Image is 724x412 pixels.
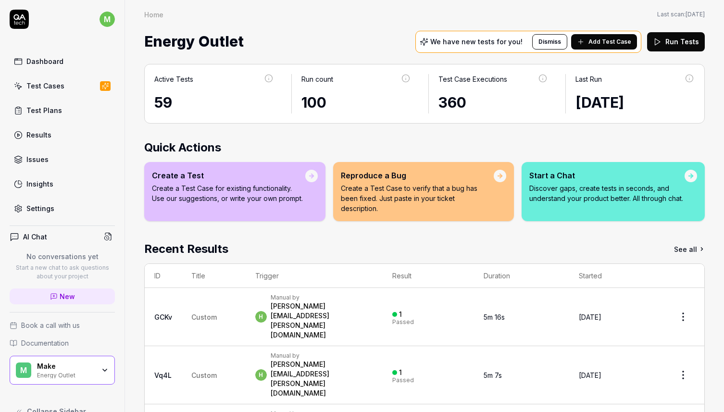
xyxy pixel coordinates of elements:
[10,101,115,120] a: Test Plans
[26,81,64,91] div: Test Cases
[144,29,244,54] span: Energy Outlet
[152,170,305,181] div: Create a Test
[191,313,217,321] span: Custom
[26,179,53,189] div: Insights
[438,92,548,113] div: 360
[21,338,69,348] span: Documentation
[144,240,228,258] h2: Recent Results
[10,76,115,95] a: Test Cases
[60,291,75,301] span: New
[37,362,95,371] div: Make
[16,362,31,378] span: M
[154,313,172,321] a: GCKv
[569,264,662,288] th: Started
[26,203,54,213] div: Settings
[484,371,502,379] time: 5m 7s
[301,92,411,113] div: 100
[271,360,373,398] div: [PERSON_NAME][EMAIL_ADDRESS][PERSON_NAME][DOMAIN_NAME]
[26,130,51,140] div: Results
[255,311,267,323] span: h
[10,150,115,169] a: Issues
[579,313,601,321] time: [DATE]
[588,37,631,46] span: Add Test Case
[474,264,570,288] th: Duration
[100,10,115,29] button: m
[271,301,373,340] div: [PERSON_NAME][EMAIL_ADDRESS][PERSON_NAME][DOMAIN_NAME]
[26,154,49,164] div: Issues
[10,52,115,71] a: Dashboard
[529,183,685,203] p: Discover gaps, create tests in seconds, and understand your product better. All through chat.
[144,10,163,19] div: Home
[271,294,373,301] div: Manual by
[392,377,414,383] div: Passed
[154,92,274,113] div: 59
[674,240,705,258] a: See all
[10,320,115,330] a: Book a call with us
[144,139,705,156] h2: Quick Actions
[154,371,172,379] a: Vq4L
[438,74,507,84] div: Test Case Executions
[532,34,567,50] button: Dismiss
[657,10,705,19] span: Last scan:
[571,34,637,50] button: Add Test Case
[657,10,705,19] button: Last scan:[DATE]
[246,264,383,288] th: Trigger
[10,125,115,144] a: Results
[10,288,115,304] a: New
[575,94,624,111] time: [DATE]
[10,338,115,348] a: Documentation
[392,319,414,325] div: Passed
[529,170,685,181] div: Start a Chat
[37,371,95,378] div: Energy Outlet
[10,199,115,218] a: Settings
[10,356,115,385] button: MMakeEnergy Outlet
[23,232,47,242] h4: AI Chat
[191,371,217,379] span: Custom
[383,264,474,288] th: Result
[575,74,602,84] div: Last Run
[182,264,246,288] th: Title
[430,38,523,45] p: We have new tests for you!
[10,251,115,262] p: No conversations yet
[301,74,333,84] div: Run count
[271,352,373,360] div: Manual by
[686,11,705,18] time: [DATE]
[26,105,62,115] div: Test Plans
[26,56,63,66] div: Dashboard
[647,32,705,51] button: Run Tests
[100,12,115,27] span: m
[579,371,601,379] time: [DATE]
[484,313,505,321] time: 5m 16s
[10,263,115,281] p: Start a new chat to ask questions about your project
[152,183,305,203] p: Create a Test Case for existing functionality. Use our suggestions, or write your own prompt.
[255,369,267,381] span: h
[145,264,182,288] th: ID
[399,310,402,319] div: 1
[399,368,402,377] div: 1
[341,183,494,213] p: Create a Test Case to verify that a bug has been fixed. Just paste in your ticket description.
[10,175,115,193] a: Insights
[21,320,80,330] span: Book a call with us
[341,170,494,181] div: Reproduce a Bug
[154,74,193,84] div: Active Tests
